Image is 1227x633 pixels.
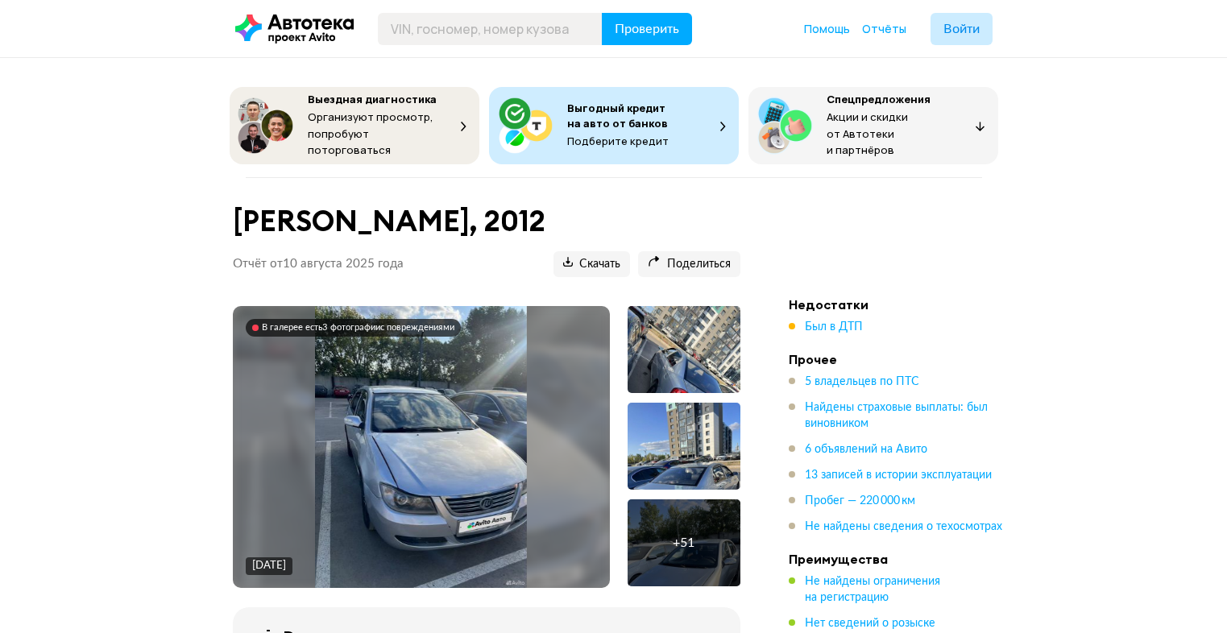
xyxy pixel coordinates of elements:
button: СпецпредложенияАкции и скидки от Автотеки и партнёров [748,87,998,164]
input: VIN, госномер, номер кузова [378,13,603,45]
div: [DATE] [252,559,286,573]
span: 5 владельцев по ПТС [805,376,919,387]
h1: [PERSON_NAME], 2012 [233,204,740,238]
button: Выездная диагностикаОрганизуют просмотр, попробуют поторговаться [230,87,479,164]
span: Не найдены ограничения на регистрацию [805,576,940,603]
button: Проверить [602,13,692,45]
span: Подберите кредит [567,134,669,148]
span: Пробег — 220 000 км [805,495,915,507]
h4: Прочее [789,351,1014,367]
span: Был в ДТП [805,321,863,333]
span: Помощь [804,21,850,36]
div: В галерее есть 3 фотографии с повреждениями [262,322,454,333]
span: Проверить [615,23,679,35]
button: Скачать [553,251,630,277]
button: Выгодный кредит на авто от банковПодберите кредит [489,87,739,164]
span: Скачать [563,257,620,272]
span: Организуют просмотр, попробуют поторговаться [308,110,433,157]
span: 13 записей в истории эксплуатации [805,470,992,481]
a: Отчёты [862,21,906,37]
span: Войти [943,23,980,35]
img: Main car [315,306,527,588]
span: Спецпредложения [827,92,931,106]
button: Войти [931,13,993,45]
span: Выездная диагностика [308,92,437,106]
button: Поделиться [638,251,740,277]
span: 6 объявлений на Авито [805,444,927,455]
div: + 51 [673,535,694,551]
p: Отчёт от 10 августа 2025 года [233,256,404,272]
span: Нет сведений о розыске [805,618,935,629]
span: Отчёты [862,21,906,36]
span: Акции и скидки от Автотеки и партнёров [827,110,908,157]
span: Выгодный кредит на авто от банков [567,101,668,130]
h4: Преимущества [789,551,1014,567]
span: Поделиться [648,257,731,272]
a: Помощь [804,21,850,37]
span: Не найдены сведения о техосмотрах [805,521,1002,532]
span: Найдены страховые выплаты: был виновником [805,402,988,429]
h4: Недостатки [789,296,1014,312]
